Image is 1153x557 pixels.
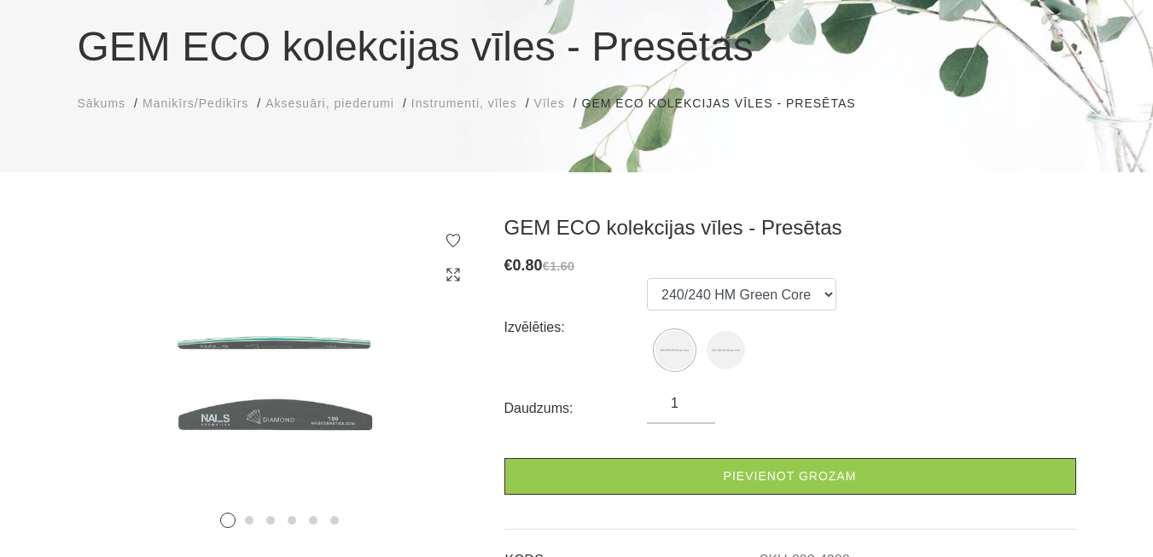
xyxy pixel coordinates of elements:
li: GEM ECO kolekcijas vīles - Presētas [582,95,873,113]
span: Aksesuāri, piederumi [265,96,394,110]
a: Pievienot grozam [504,458,1076,495]
span: Instrumenti, vīles [411,96,517,110]
a: Vīles [534,95,565,113]
button: 1 of 6 [220,513,236,528]
span: € [504,257,513,274]
a: Sākums [78,95,126,113]
a: Instrumenti, vīles [411,95,517,113]
div: Daudzums: [504,395,648,422]
h1: GEM ECO kolekcijas vīles - Presētas [78,16,1076,78]
img: GEM ECO kolekcijas vīles - Presētas (240/240 HM Green Core) [655,331,694,369]
button: 3 of 6 [266,516,275,525]
button: 6 of 6 [330,516,339,525]
button: 5 of 6 [309,516,317,525]
a: Manikīrs/Pedikīrs [143,95,248,113]
a: Aksesuāri, piederumi [265,95,394,113]
button: 4 of 6 [288,516,296,525]
img: ... [78,215,479,542]
img: GEM ECO kolekcijas vīles - Presētas (100/100 HM Green Core) [707,331,745,369]
span: Vīles [534,96,565,110]
span: Sākums [78,96,126,110]
button: 2 of 6 [245,516,253,525]
div: Izvēlēties: [504,314,648,341]
span: Manikīrs/Pedikīrs [143,96,248,110]
h3: GEM ECO kolekcijas vīles - Presētas [504,215,1076,241]
span: 0.80 [513,257,543,274]
s: €1.60 [543,258,575,273]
